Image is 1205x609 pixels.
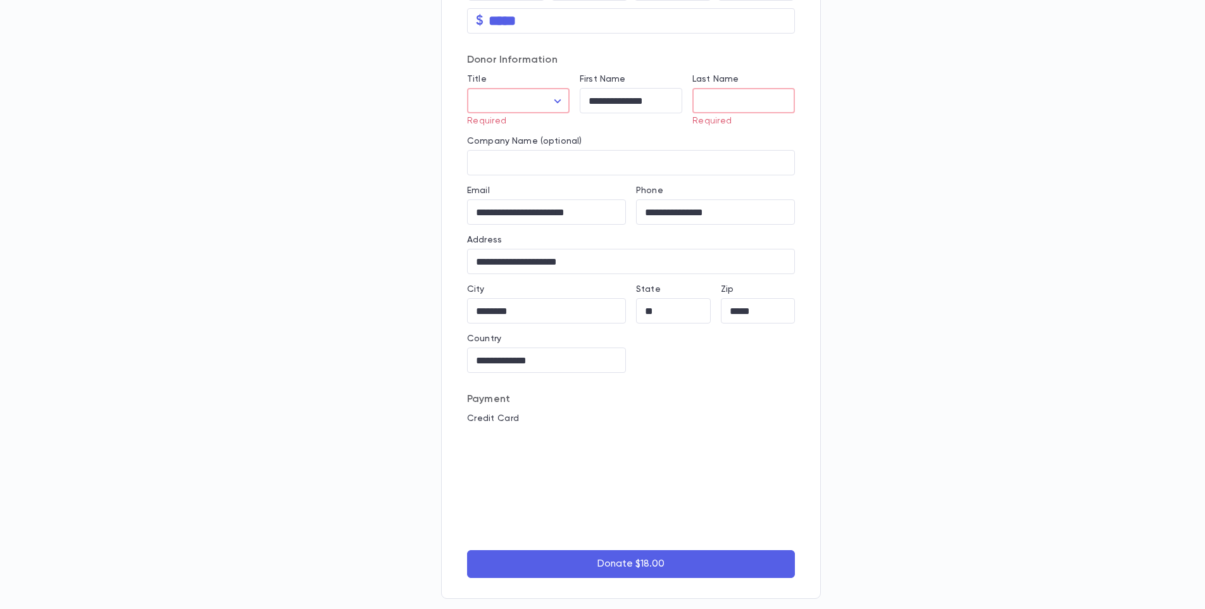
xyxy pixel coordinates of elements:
label: Last Name [692,74,739,84]
p: Required [467,116,561,126]
label: Country [467,334,501,344]
label: Title [467,74,487,84]
p: $ [476,15,484,27]
label: State [636,284,661,294]
label: Phone [636,185,663,196]
label: City [467,284,485,294]
label: Address [467,235,502,245]
p: Donor Information [467,54,795,66]
label: First Name [580,74,625,84]
label: Company Name (optional) [467,136,582,146]
label: Email [467,185,490,196]
label: Zip [721,284,734,294]
p: Credit Card [467,413,795,424]
p: Payment [467,393,795,406]
button: Donate $18.00 [467,550,795,578]
p: Required [692,116,786,126]
div: ​ [467,89,570,113]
